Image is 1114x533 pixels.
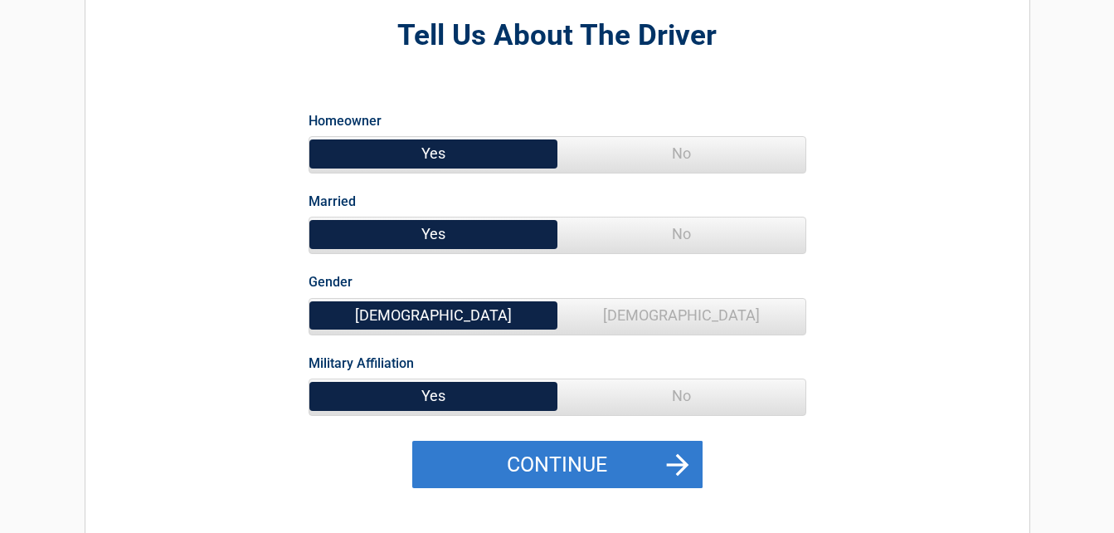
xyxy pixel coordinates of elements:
span: No [557,137,805,170]
span: [DEMOGRAPHIC_DATA] [557,299,805,332]
label: Military Affiliation [309,352,414,374]
label: Homeowner [309,110,382,132]
span: No [557,218,805,251]
label: Married [309,190,356,213]
span: [DEMOGRAPHIC_DATA] [309,299,557,332]
h2: Tell Us About The Driver [177,17,938,56]
span: Yes [309,137,557,170]
button: Continue [412,441,703,489]
span: Yes [309,218,557,251]
span: Yes [309,379,557,413]
span: No [557,379,805,413]
label: Gender [309,271,353,293]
